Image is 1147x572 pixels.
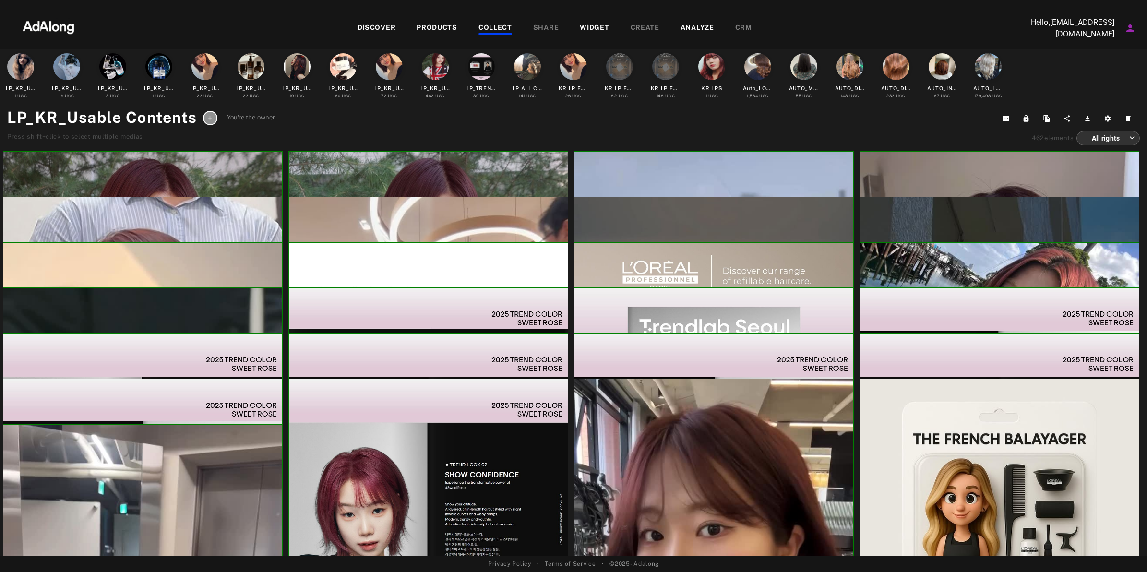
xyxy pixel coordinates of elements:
[565,93,582,99] div: UGC
[841,94,848,98] span: 148
[466,84,497,93] div: LP_TRENDLABSEOUL
[473,94,478,98] span: 39
[98,84,128,93] div: LP_KR_Usable_Scalp
[835,84,865,93] div: AUTO_DIACOLOR_TopUGC_Linked
[1058,112,1079,125] button: Share
[681,23,714,34] div: ANALYZE
[559,84,589,93] div: KR LP EDU_Video Only_
[6,84,36,93] div: LP_KR_Usable_majicover
[1120,112,1140,125] button: Delete this collection
[282,84,312,93] div: LP_KR_Usable_Blond
[997,112,1018,125] button: Copy collection ID
[580,23,609,34] div: WIDGET
[197,93,213,99] div: UGC
[289,93,305,99] div: UGC
[1085,125,1135,151] div: All rights
[934,93,950,99] div: UGC
[6,12,91,41] img: 63233d7d88ed69de3c212112c67096b6.png
[609,560,659,568] span: © 2025 - Adalong
[190,84,220,93] div: LP_KR_Usable_MetalDX
[1017,112,1038,125] button: Lock from editing
[705,94,707,98] span: 1
[243,93,259,99] div: UGC
[1032,134,1044,142] span: 462
[1122,20,1138,36] button: Account settings
[106,94,109,98] span: 3
[420,84,451,93] div: LP_KR_Usable Contents
[144,84,174,93] div: LP_KR_Usable_Serioxyl
[381,93,397,99] div: UGC
[631,23,659,34] div: CREATE
[328,84,358,93] div: LP_KR_Usable_INOA
[841,93,860,99] div: UGC
[153,94,155,98] span: 1
[657,93,675,99] div: UGC
[426,93,445,99] div: UGC
[886,94,895,98] span: 233
[1018,17,1114,40] p: Hello, [EMAIL_ADDRESS][DOMAIN_NAME]
[657,94,664,98] span: 148
[545,560,596,568] a: Terms of Service
[153,93,166,99] div: UGC
[335,94,340,98] span: 60
[478,23,512,34] div: COLLECT
[1032,133,1074,143] div: elements
[934,94,939,98] span: 67
[473,93,490,99] div: UGC
[236,84,266,93] div: LP_KR_Usable_ARM
[747,93,769,99] div: UGC
[701,84,722,93] div: KR LPS
[426,94,434,98] span: 462
[14,93,27,99] div: UGC
[537,560,539,568] span: •
[651,84,681,93] div: KR LP EDU
[374,84,405,93] div: LP_KR_Usable_Maji
[789,84,819,93] div: AUTO_MAJIREL_TopUGC_Linked
[197,94,202,98] span: 23
[974,93,1003,99] div: UGC
[747,94,758,98] span: 1,564
[886,93,906,99] div: UGC
[974,94,992,98] span: 179,498
[1099,526,1147,572] div: 채팅 위젯
[533,23,559,34] div: SHARE
[513,84,543,93] div: LP ALL CONTENTS_
[705,93,718,99] div: UGC
[106,93,120,99] div: UGC
[519,93,536,99] div: UGC
[59,93,74,99] div: UGC
[358,23,396,34] div: DISCOVER
[1099,526,1147,572] iframe: Chat Widget
[735,23,752,34] div: CRM
[605,84,635,93] div: KR LP EDU_Video Only
[335,93,351,99] div: UGC
[1079,112,1099,125] button: Download
[565,94,571,98] span: 26
[14,94,16,98] span: 1
[7,106,197,129] h1: LP_KR_Usable Contents
[796,94,801,98] span: 55
[743,84,773,93] div: Auto_LOREAL_PRO_Agreed_Linked
[243,94,248,98] span: 23
[881,84,911,93] div: AUTO_DIALIGHT_TopUGC_Linked
[796,93,812,99] div: UGC
[227,113,275,122] span: You're the owner
[973,84,1004,93] div: AUTO_LOREAL_PRO
[927,84,957,93] div: AUTO_INOA_TopUGC_Linked
[611,93,628,99] div: UGC
[381,94,386,98] span: 72
[519,94,525,98] span: 141
[488,560,531,568] a: Privacy Policy
[1038,112,1059,125] button: Duplicate collection
[7,132,275,142] div: Press shift+click to select multiple medias
[59,94,63,98] span: 19
[611,94,617,98] span: 82
[602,560,604,568] span: •
[52,84,82,93] div: LP_KR_Usable_majiink
[1099,112,1120,125] button: Settings
[417,23,457,34] div: PRODUCTS
[289,94,294,98] span: 10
